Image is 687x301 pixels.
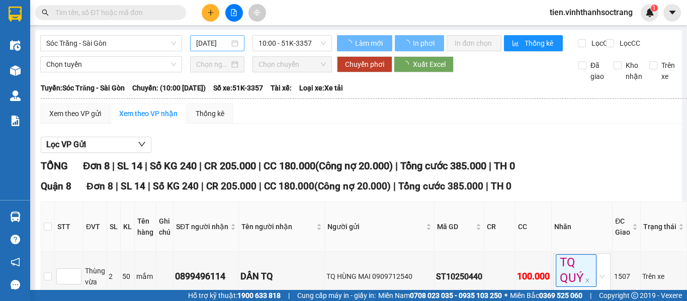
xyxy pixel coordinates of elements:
div: TQ HÙNG MAI 0909712540 [326,271,433,282]
th: CR [484,202,516,252]
span: SL 14 [121,180,145,192]
button: file-add [225,4,243,22]
span: Đơn 8 [87,180,113,192]
span: | [199,160,202,172]
div: 1507 [614,271,639,282]
span: Công nợ 20.000 [318,180,387,192]
span: CC 180.000 [264,160,315,172]
span: Số KG 240 [153,180,199,192]
th: SL [107,202,121,252]
div: Thống kê [196,108,224,119]
button: Xuất Excel [394,56,454,72]
span: Lọc CR [587,38,614,49]
span: Trạng thái [643,221,676,232]
span: TỔNG [41,160,68,172]
span: Xuất Excel [413,59,446,70]
span: | [489,160,491,172]
span: notification [11,257,20,267]
div: Xem theo VP gửi [49,108,101,119]
th: ĐVT [83,202,107,252]
div: 2 [109,271,119,282]
img: warehouse-icon [10,65,21,76]
span: | [148,180,150,192]
span: In phơi [413,38,436,49]
span: Loại xe: Xe tải [299,82,343,93]
span: Sóc Trăng - Sài Gòn [46,36,176,51]
span: Miền Nam [378,290,502,301]
th: STT [55,202,83,252]
span: SĐT người nhận [176,221,228,232]
span: TH 0 [491,180,511,192]
b: Tuyến: Sóc Trăng - Sài Gòn [41,84,125,92]
input: Tìm tên, số ĐT hoặc mã đơn [55,7,174,18]
span: Làm mới [355,38,384,49]
img: warehouse-icon [10,90,21,101]
div: 0899496114 [175,269,237,283]
span: tien.vinhthanhsoctrang [542,6,641,19]
span: | [393,180,396,192]
span: Số xe: 51K-3357 [213,82,263,93]
span: loading [402,61,413,68]
span: Công nợ 20.000 [319,160,389,172]
span: search [42,9,49,16]
div: ST10250440 [436,270,482,283]
span: Cung cấp máy in - giấy in: [297,290,376,301]
span: Trên xe [657,60,679,82]
span: | [259,160,261,172]
span: Đã giao [586,60,608,82]
th: Ghi chú [156,202,174,252]
span: copyright [631,292,638,299]
th: Tên hàng [135,202,156,252]
span: ⚪️ [504,293,507,297]
span: | [590,290,591,301]
span: loading [345,40,354,47]
span: CR 205.000 [206,180,256,192]
span: message [11,280,20,289]
span: ĐC Giao [615,216,630,238]
div: 50 [122,271,133,282]
button: In phơi [395,35,444,51]
div: Thùng vừa [85,265,105,287]
span: Mã GD [437,221,474,232]
span: Người gửi [327,221,424,232]
span: | [288,290,290,301]
span: CC 180.000 [264,180,314,192]
span: Hỗ trợ kỹ thuật: [188,290,281,301]
strong: 0708 023 035 - 0935 103 250 [410,291,502,299]
input: Chọn ngày [196,59,229,70]
div: DÂN TQ [240,269,323,283]
th: CC [516,202,552,252]
span: question-circle [11,235,20,244]
span: | [259,180,262,192]
span: ) [387,180,391,192]
span: plus [207,9,214,16]
span: Tổng cước 385.000 [400,160,486,172]
span: TH 0 [494,160,515,172]
span: | [395,160,398,172]
span: Tổng cước 385.000 [398,180,483,192]
div: Nhãn [554,221,610,232]
span: Chọn chuyến [259,57,326,72]
span: TQ QUÝ [556,254,596,286]
span: | [201,180,204,192]
span: | [145,160,147,172]
span: Đơn 8 [83,160,110,172]
span: | [116,180,118,192]
span: 1 [652,5,656,12]
button: plus [202,4,219,22]
span: Thống kê [525,38,555,49]
span: Chuyến: (10:00 [DATE]) [132,82,206,93]
button: Chuyển phơi [337,56,392,72]
div: Trên xe [642,271,685,282]
span: Quận 8 [41,180,71,192]
span: ) [389,160,393,172]
span: Chọn tuyến [46,57,176,72]
img: warehouse-icon [10,212,21,222]
th: KL [121,202,135,252]
div: mắm [136,271,154,282]
img: icon-new-feature [645,8,654,17]
img: warehouse-icon [10,40,21,51]
span: SL 14 [117,160,142,172]
span: 10:00 - 51K-3357 [259,36,326,51]
strong: 0369 525 060 [539,291,582,299]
